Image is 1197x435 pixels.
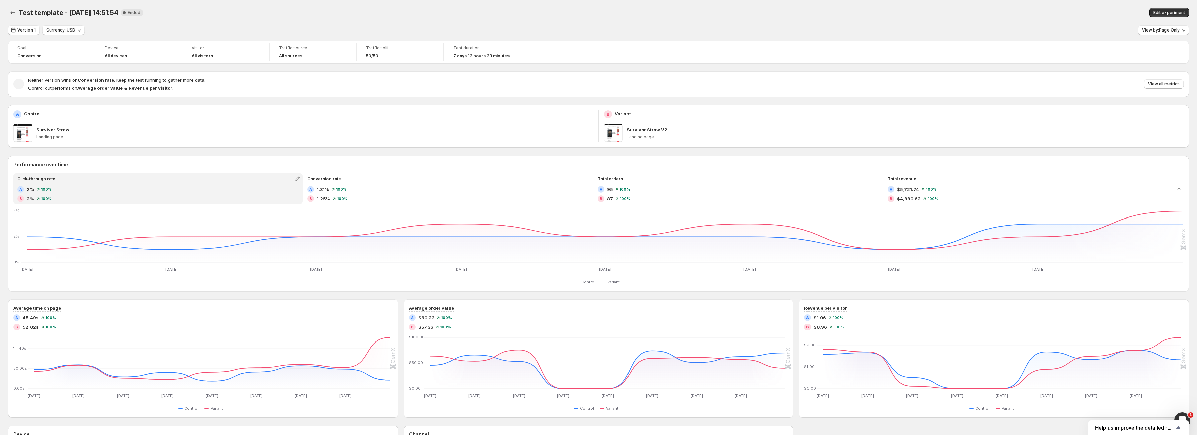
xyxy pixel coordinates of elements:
[366,45,434,51] span: Traffic split
[279,45,347,59] a: Traffic sourceAll sources
[8,8,17,17] button: Back
[250,393,263,398] text: [DATE]
[814,324,827,330] span: $0.96
[575,278,598,286] button: Control
[453,45,522,51] span: Test duration
[1174,412,1190,428] iframe: Intercom live chat
[28,393,40,398] text: [DATE]
[17,53,42,59] span: Conversion
[1149,8,1189,17] button: Edit experiment
[178,404,201,412] button: Control
[418,324,433,330] span: $57.36
[17,45,85,51] span: Goal
[620,197,631,201] span: 100 %
[24,110,41,117] p: Control
[13,208,19,213] text: 4%
[206,393,218,398] text: [DATE]
[105,45,173,59] a: DeviceAll devices
[204,404,226,412] button: Variant
[453,45,522,59] a: Test duration7 days 13 hours 33 minutes
[309,197,312,201] h2: B
[607,195,613,202] span: 87
[890,197,892,201] h2: B
[1095,425,1174,431] span: Help us improve the detailed report for A/B campaigns
[295,393,307,398] text: [DATE]
[72,393,85,398] text: [DATE]
[13,161,1184,168] h2: Performance over time
[15,325,18,329] h2: B
[975,406,990,411] span: Control
[468,393,481,398] text: [DATE]
[513,393,525,398] text: [DATE]
[607,112,609,117] h2: B
[129,85,172,91] strong: Revenue per visitor
[455,267,467,272] text: [DATE]
[19,187,22,191] h2: A
[409,335,425,339] text: $100.00
[124,85,127,91] strong: &
[604,124,623,142] img: Survivor Straw V2
[888,267,900,272] text: [DATE]
[804,364,815,369] text: $1.00
[897,195,921,202] span: $4,990.62
[19,197,22,201] h2: B
[1002,406,1014,411] span: Variant
[13,305,61,311] h3: Average time on page
[418,314,434,321] span: $60.23
[105,45,173,51] span: Device
[1085,393,1097,398] text: [DATE]
[600,187,602,191] h2: A
[557,393,570,398] text: [DATE]
[337,197,348,201] span: 100 %
[804,305,847,311] h3: Revenue per visitor
[1033,267,1045,272] text: [DATE]
[606,406,618,411] span: Variant
[735,393,747,398] text: [DATE]
[13,260,19,264] text: 0%
[41,187,52,191] span: 100 %
[814,314,826,321] span: $1.06
[600,404,621,412] button: Variant
[574,404,597,412] button: Control
[46,27,75,33] span: Currency: USD
[1130,393,1142,398] text: [DATE]
[598,176,623,181] span: Total orders
[336,187,347,191] span: 100 %
[184,406,198,411] span: Control
[78,77,114,83] strong: Conversion rate
[646,393,658,398] text: [DATE]
[28,85,173,91] span: Control outperforms on .
[409,361,423,365] text: $50.00
[897,186,919,193] span: $5,721.74
[600,197,602,201] h2: B
[45,325,56,329] span: 100 %
[411,316,414,320] h2: A
[440,325,451,329] span: 100 %
[117,393,129,398] text: [DATE]
[411,325,414,329] h2: B
[8,25,40,35] button: Version 1
[619,187,630,191] span: 100 %
[581,279,595,285] span: Control
[1188,412,1193,418] span: 1
[1148,81,1180,87] span: View all metrics
[211,406,223,411] span: Variant
[424,393,436,398] text: [DATE]
[906,393,919,398] text: [DATE]
[366,53,378,59] span: 50/50
[317,186,329,193] span: 1.31%
[627,126,667,133] p: Survivor Straw V2
[192,45,260,59] a: VisitorAll visitors
[307,176,341,181] span: Conversion rate
[17,45,85,59] a: GoalConversion
[13,366,27,371] text: 50.00s
[162,393,174,398] text: [DATE]
[317,195,330,202] span: 1.25%
[19,9,118,17] span: Test template - [DATE] 14:51:54
[128,10,140,15] span: Ended
[743,267,756,272] text: [DATE]
[599,267,611,272] text: [DATE]
[888,176,916,181] span: Total revenue
[927,197,938,201] span: 100 %
[1040,393,1053,398] text: [DATE]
